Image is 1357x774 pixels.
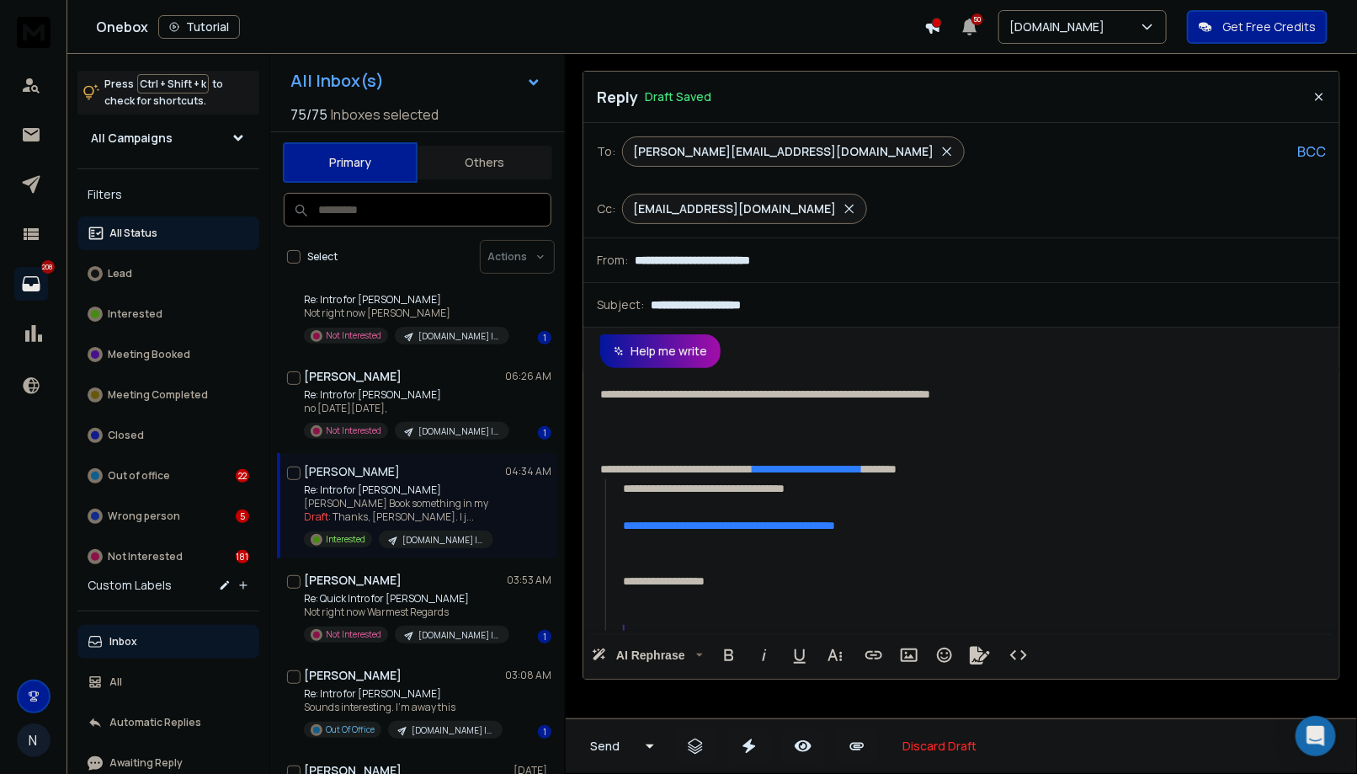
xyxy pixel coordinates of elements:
[307,250,338,264] label: Select
[600,334,721,368] button: Help me write
[277,64,555,98] button: All Inbox(s)
[597,296,644,313] p: Subject:
[236,510,249,523] div: 5
[713,638,745,672] button: Bold (Ctrl+B)
[109,716,201,729] p: Automatic Replies
[645,88,711,105] p: Draft Saved
[412,724,492,737] p: [DOMAIN_NAME] | 12.7k FB Ads
[304,402,506,415] p: no [DATE][DATE],
[304,701,503,714] p: Sounds interesting. I’m away this
[108,469,170,483] p: Out of office
[333,510,474,524] span: Thanks, [PERSON_NAME]. I j ...
[77,665,259,699] button: All
[304,592,506,606] p: Re: Quick Intro for [PERSON_NAME]
[158,15,240,39] button: Tutorial
[633,143,934,160] p: [PERSON_NAME][EMAIL_ADDRESS][DOMAIN_NAME]
[109,675,122,689] p: All
[108,550,183,563] p: Not Interested
[576,729,635,763] button: Send
[1009,19,1111,35] p: [DOMAIN_NAME]
[538,331,551,344] div: 1
[108,429,144,442] p: Closed
[17,723,51,757] button: N
[77,338,259,371] button: Meeting Booked
[290,104,327,125] span: 75 / 75
[418,425,499,438] p: [DOMAIN_NAME] | 12.7k FB Ads
[893,638,925,672] button: Insert Image (Ctrl+P)
[858,638,890,672] button: Insert Link (Ctrl+K)
[108,388,208,402] p: Meeting Completed
[588,638,706,672] button: AI Rephrase
[538,725,551,739] div: 1
[41,260,55,274] p: 208
[1297,141,1326,162] p: BCC
[304,510,331,524] span: Draft:
[1187,10,1328,44] button: Get Free Credits
[418,629,499,642] p: [DOMAIN_NAME] | 12.7k FB Ads
[104,76,223,109] p: Press to check for shortcuts.
[326,533,365,546] p: Interested
[304,667,402,684] h1: [PERSON_NAME]
[108,307,162,321] p: Interested
[505,465,551,478] p: 04:34 AM
[77,257,259,291] button: Lead
[326,723,375,736] p: Out Of Office
[326,628,381,641] p: Not Interested
[633,200,836,217] p: [EMAIL_ADDRESS][DOMAIN_NAME]
[91,130,173,147] h1: All Campaigns
[77,499,259,533] button: Wrong person5
[77,121,259,155] button: All Campaigns
[304,463,400,480] h1: [PERSON_NAME]
[88,577,172,594] h3: Custom Labels
[597,252,628,269] p: From:
[109,227,157,240] p: All Status
[290,72,384,89] h1: All Inbox(s)
[236,469,249,483] div: 22
[505,669,551,682] p: 03:08 AM
[77,706,259,739] button: Automatic Replies
[326,424,381,437] p: Not Interested
[971,13,983,25] span: 50
[137,74,209,93] span: Ctrl + Shift + k
[1003,638,1035,672] button: Code View
[402,534,483,547] p: [DOMAIN_NAME] | 12.7k FB Ads
[283,142,418,183] button: Primary
[929,638,961,672] button: Emoticons
[304,307,506,320] p: Not right now [PERSON_NAME]
[304,368,402,385] h1: [PERSON_NAME]
[964,638,996,672] button: Signature
[331,104,439,125] h3: Inboxes selected
[889,729,990,763] button: Discard Draft
[108,510,180,523] p: Wrong person
[77,378,259,412] button: Meeting Completed
[597,85,638,109] p: Reply
[819,638,851,672] button: More Text
[109,756,183,770] p: Awaiting Reply
[96,15,924,39] div: Onebox
[538,426,551,440] div: 1
[1296,716,1336,756] div: Open Intercom Messenger
[418,144,552,181] button: Others
[77,540,259,574] button: Not Interested181
[507,574,551,587] p: 03:53 AM
[784,638,816,672] button: Underline (Ctrl+U)
[304,483,493,497] p: Re: Intro for [PERSON_NAME]
[77,216,259,250] button: All Status
[108,267,132,280] p: Lead
[236,550,249,563] div: 181
[613,649,689,663] span: AI Rephrase
[326,329,381,342] p: Not Interested
[304,293,506,307] p: Re: Intro for [PERSON_NAME]
[304,388,506,402] p: Re: Intro for [PERSON_NAME]
[597,200,615,217] p: Cc:
[108,348,190,361] p: Meeting Booked
[77,459,259,493] button: Out of office22
[14,267,48,301] a: 208
[418,330,499,343] p: [DOMAIN_NAME] | 12.7k FB Ads
[77,297,259,331] button: Interested
[597,143,615,160] p: To:
[505,370,551,383] p: 06:26 AM
[304,687,503,701] p: Re: Intro for [PERSON_NAME]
